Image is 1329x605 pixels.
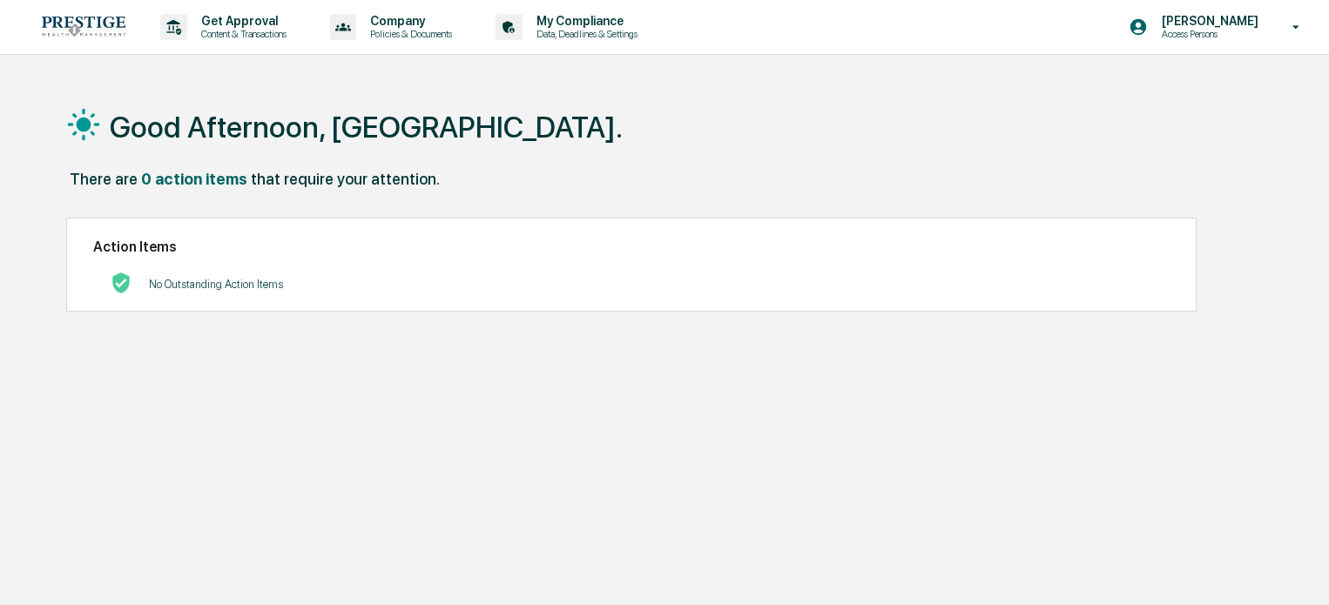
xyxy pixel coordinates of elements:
[141,170,247,188] div: 0 action items
[70,170,138,188] div: There are
[111,272,132,293] img: No Actions logo
[356,28,461,40] p: Policies & Documents
[187,14,295,28] p: Get Approval
[523,28,646,40] p: Data, Deadlines & Settings
[1273,548,1320,595] iframe: Open customer support
[523,14,646,28] p: My Compliance
[149,278,283,291] p: No Outstanding Action Items
[251,170,440,188] div: that require your attention.
[42,17,125,37] img: logo
[110,110,623,145] h1: Good Afternoon, [GEOGRAPHIC_DATA].
[1148,14,1267,28] p: [PERSON_NAME]
[187,28,295,40] p: Content & Transactions
[93,239,1170,255] h2: Action Items
[1148,28,1267,40] p: Access Persons
[356,14,461,28] p: Company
